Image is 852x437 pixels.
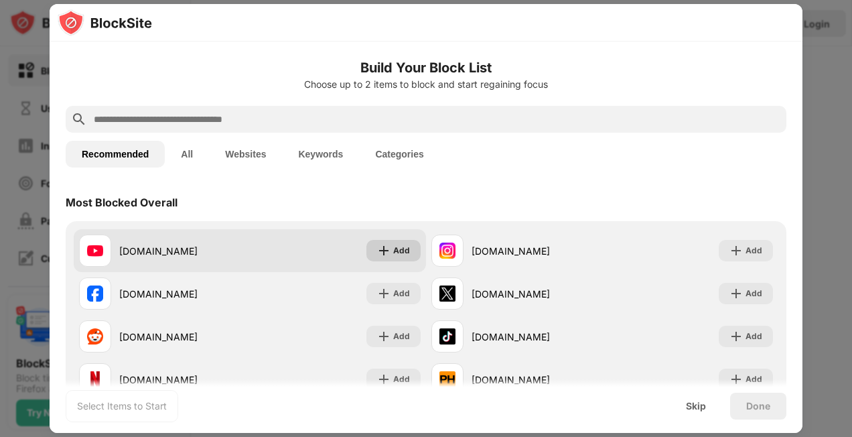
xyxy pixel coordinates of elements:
[66,79,786,90] div: Choose up to 2 items to block and start regaining focus
[686,401,706,412] div: Skip
[359,141,439,168] button: Categories
[745,330,762,343] div: Add
[439,371,455,387] img: favicons
[209,141,282,168] button: Websites
[119,330,250,344] div: [DOMAIN_NAME]
[87,243,103,259] img: favicons
[66,141,165,168] button: Recommended
[119,287,250,301] div: [DOMAIN_NAME]
[71,111,87,127] img: search.svg
[87,328,103,345] img: favicons
[745,244,762,257] div: Add
[66,196,177,209] div: Most Blocked Overall
[472,244,602,258] div: [DOMAIN_NAME]
[393,287,410,300] div: Add
[393,244,410,257] div: Add
[393,373,410,386] div: Add
[165,141,209,168] button: All
[745,287,762,300] div: Add
[439,286,455,302] img: favicons
[77,399,167,413] div: Select Items to Start
[439,243,455,259] img: favicons
[746,401,770,412] div: Done
[66,58,786,78] h6: Build Your Block List
[119,373,250,387] div: [DOMAIN_NAME]
[472,373,602,387] div: [DOMAIN_NAME]
[439,328,455,345] img: favicons
[472,287,602,301] div: [DOMAIN_NAME]
[472,330,602,344] div: [DOMAIN_NAME]
[87,286,103,302] img: favicons
[58,9,152,36] img: logo-blocksite.svg
[87,371,103,387] img: favicons
[119,244,250,258] div: [DOMAIN_NAME]
[745,373,762,386] div: Add
[282,141,359,168] button: Keywords
[393,330,410,343] div: Add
